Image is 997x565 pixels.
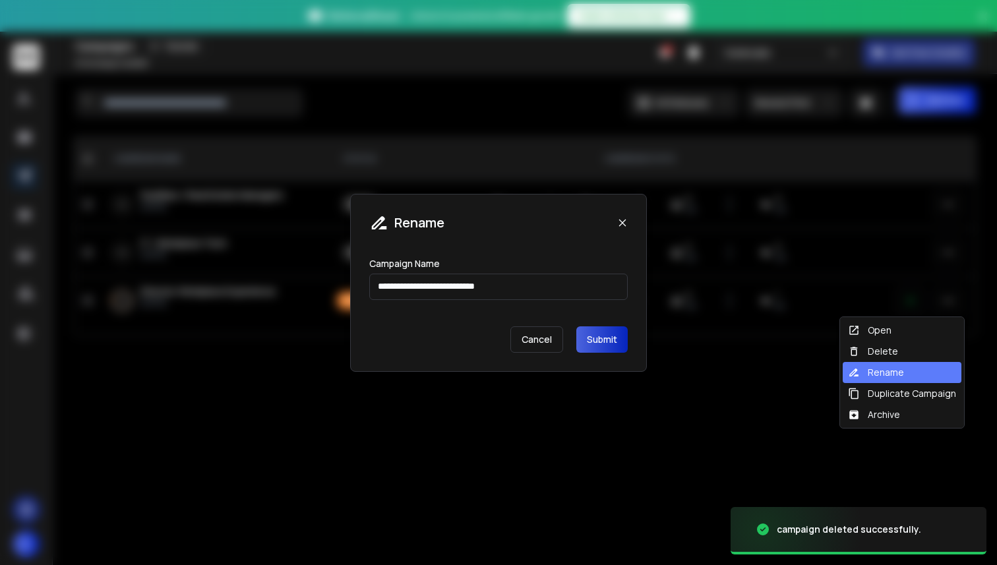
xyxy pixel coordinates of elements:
[510,326,563,353] p: Cancel
[777,523,921,536] div: campaign deleted successfully.
[848,324,891,337] div: Open
[576,326,628,353] button: Submit
[848,387,956,400] div: Duplicate Campaign
[369,259,440,268] label: Campaign Name
[848,345,898,358] div: Delete
[848,408,900,421] div: Archive
[394,214,444,232] h1: Rename
[848,366,904,379] div: Rename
